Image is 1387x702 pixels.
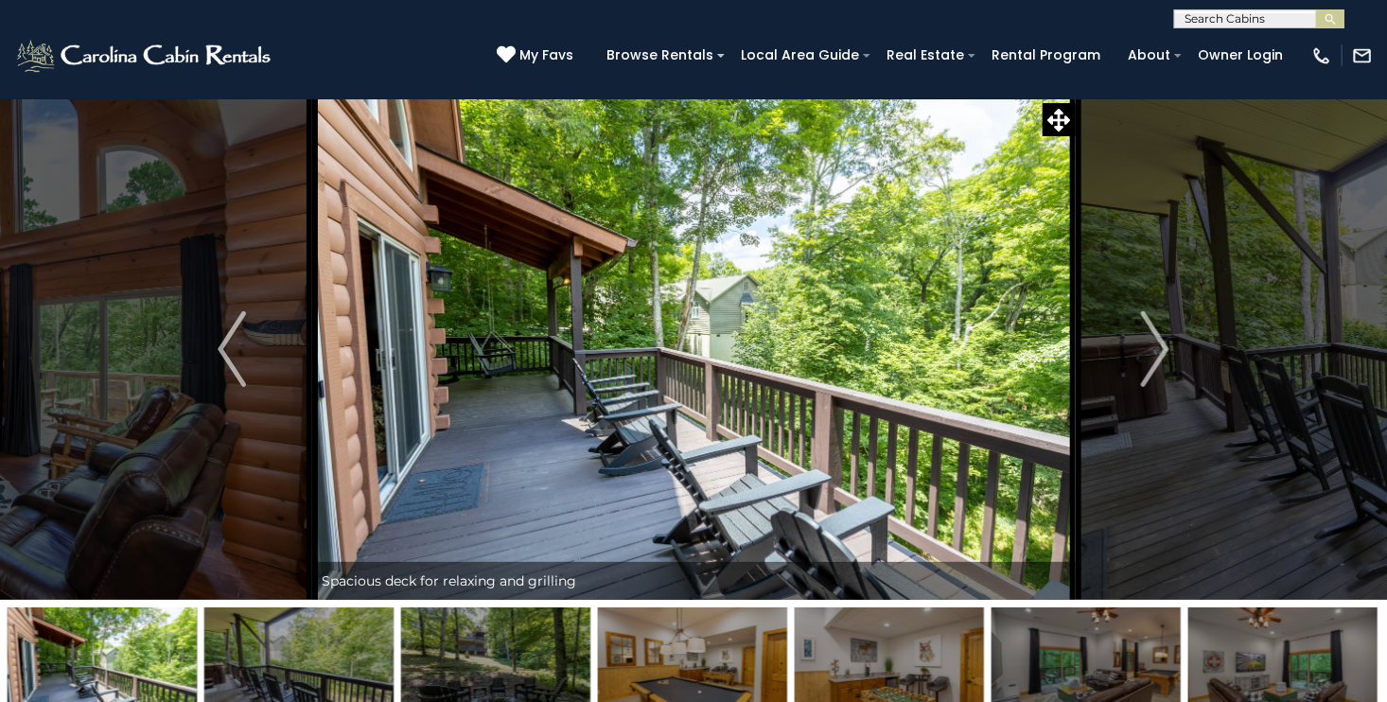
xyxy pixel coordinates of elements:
[218,311,246,387] img: arrow
[1075,98,1236,600] button: Next
[1352,45,1373,66] img: mail-regular-white.png
[731,41,869,70] a: Local Area Guide
[312,562,1076,600] div: Spacious deck for relaxing and grilling
[1311,45,1332,66] img: phone-regular-white.png
[14,37,276,75] img: White-1-2.png
[497,45,578,66] a: My Favs
[982,41,1110,70] a: Rental Program
[1188,41,1292,70] a: Owner Login
[597,41,723,70] a: Browse Rentals
[519,45,573,65] span: My Favs
[151,98,312,600] button: Previous
[1118,41,1180,70] a: About
[1141,311,1169,387] img: arrow
[877,41,974,70] a: Real Estate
